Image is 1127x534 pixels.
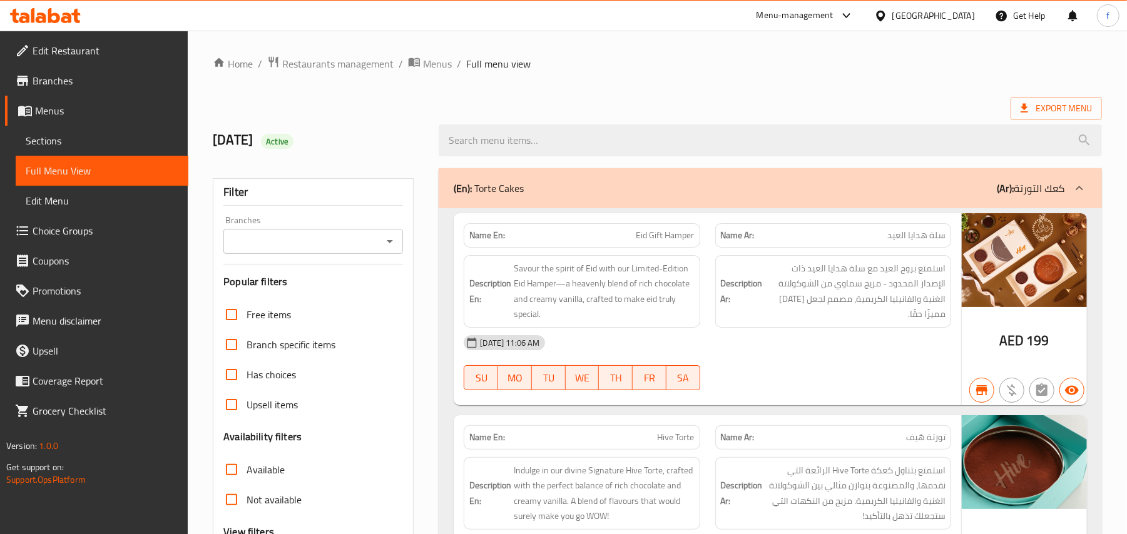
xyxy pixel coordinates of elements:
span: Full Menu View [26,163,178,178]
strong: Description En: [469,478,511,508]
span: WE [571,369,594,387]
span: TU [537,369,561,387]
span: Eid Gift Hamper [636,229,695,242]
span: Export Menu [1021,101,1092,116]
a: Support.OpsPlatform [6,471,86,488]
span: Branch specific items [247,337,335,352]
span: SA [671,369,695,387]
button: Branch specific item [969,378,994,403]
span: Full menu view [466,56,531,71]
span: AED [999,328,1024,353]
span: Version: [6,438,37,454]
a: Upsell [5,336,188,366]
p: Torte Cakes [454,181,524,196]
span: Menu disclaimer [33,313,178,328]
span: Choice Groups [33,223,178,238]
button: SA [666,365,700,390]
a: Full Menu View [16,156,188,186]
img: mmw_638728821398671682 [962,415,1087,509]
button: Purchased item [999,378,1024,403]
button: TH [599,365,633,390]
strong: Description Ar: [721,276,763,306]
button: Not has choices [1029,378,1054,403]
strong: Name Ar: [721,431,755,444]
a: Restaurants management [267,56,394,72]
a: Coupons [5,246,188,276]
a: Branches [5,66,188,96]
span: Upsell [33,343,178,358]
strong: Name Ar: [721,229,755,242]
div: Active [261,134,293,149]
h2: [DATE] [213,131,424,149]
strong: Name En: [469,229,505,242]
li: / [258,56,262,71]
span: Restaurants management [282,56,394,71]
a: Menus [5,96,188,126]
span: Hive Torte [658,431,695,444]
span: Menus [423,56,452,71]
img: mmw_638788329908201175 [962,213,1087,307]
a: Edit Restaurant [5,36,188,66]
span: تورتة هَيف [906,431,946,444]
button: TU [532,365,566,390]
span: Get support on: [6,459,64,475]
h3: Popular filters [223,275,403,289]
span: Savour the spirit of Eid with our Limited-Edition Eid Hamper—a heavenly blend of rich chocolate a... [514,261,694,322]
a: Edit Menu [16,186,188,216]
button: Open [381,233,399,250]
span: TH [604,369,628,387]
button: MO [498,365,532,390]
span: FR [638,369,661,387]
a: Coverage Report [5,366,188,396]
span: [DATE] 11:06 AM [475,337,544,349]
span: MO [503,369,527,387]
a: Sections [16,126,188,156]
a: Choice Groups [5,216,188,246]
span: Branches [33,73,178,88]
div: Filter [223,179,403,206]
h3: Availability filters [223,430,302,444]
b: (Ar): [997,179,1014,198]
span: Not available [247,492,302,507]
span: 199 [1026,328,1049,353]
a: Menus [408,56,452,72]
span: Edit Restaurant [33,43,178,58]
span: استمتع بروح العيد مع سلة هدايا العيد ذات الإصدار المحدود - مزيج سماوي من الشوكولاتة الغنية والفان... [765,261,946,322]
b: (En): [454,179,472,198]
span: Has choices [247,367,296,382]
span: Indulge in our divine Signature Hive Torte, crafted with the perfect balance of rich chocolate an... [514,463,694,524]
span: Edit Menu [26,193,178,208]
a: Home [213,56,253,71]
span: استمتع بتناول كعكة Hive Torte الرائعة التي نقدمها، والمصنوعة بتوازن مثالي بين الشوكولاتة الغنية و... [765,463,946,524]
span: SU [469,369,493,387]
li: / [457,56,461,71]
button: WE [566,365,599,390]
span: Coupons [33,253,178,268]
li: / [399,56,403,71]
strong: Description En: [469,276,511,306]
button: Available [1059,378,1084,403]
div: [GEOGRAPHIC_DATA] [892,9,975,23]
span: Available [247,462,285,477]
button: FR [633,365,666,390]
a: Grocery Checklist [5,396,188,426]
span: Active [261,136,293,148]
span: f [1106,9,1109,23]
div: (En): Torte Cakes(Ar):كعك التورتة [439,168,1102,208]
a: Promotions [5,276,188,306]
strong: Description Ar: [721,478,763,508]
span: Free items [247,307,291,322]
span: Menus [35,103,178,118]
div: Menu-management [757,8,834,23]
input: search [439,124,1102,156]
span: Sections [26,133,178,148]
span: Grocery Checklist [33,403,178,418]
span: Upsell items [247,397,298,412]
span: Export Menu [1011,97,1102,120]
span: 1.0.0 [39,438,58,454]
button: SU [464,365,498,390]
p: كعك التورتة [997,181,1064,196]
strong: Name En: [469,431,505,444]
span: سلة هدايا العيد [887,229,946,242]
a: Menu disclaimer [5,306,188,336]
